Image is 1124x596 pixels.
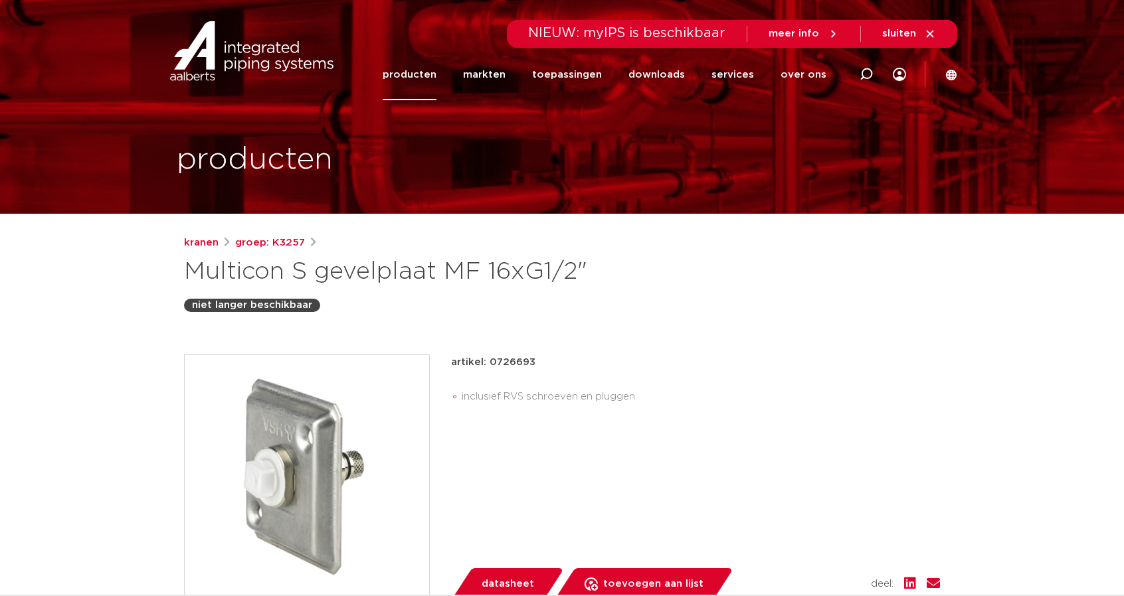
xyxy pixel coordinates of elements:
a: over ons [781,49,826,100]
span: deel: [871,576,893,592]
span: toevoegen aan lijst [603,573,703,595]
h1: producten [177,139,333,181]
h1: Multicon S gevelplaat MF 16xG1/2" [184,256,683,288]
a: groep: K3257 [235,235,305,251]
a: markten [463,49,506,100]
a: downloads [628,49,685,100]
a: producten [383,49,436,100]
a: kranen [184,235,219,251]
span: datasheet [482,573,534,595]
span: meer info [769,29,819,38]
a: meer info [769,28,839,40]
p: niet langer beschikbaar [192,297,312,313]
li: inclusief RVS schroeven en pluggen [462,386,940,408]
p: artikel: 0726693 [451,354,535,370]
a: toepassingen [532,49,602,100]
span: NIEUW: myIPS is beschikbaar [528,27,725,40]
a: services [711,49,754,100]
nav: Menu [383,49,826,100]
span: sluiten [882,29,916,38]
a: sluiten [882,28,936,40]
